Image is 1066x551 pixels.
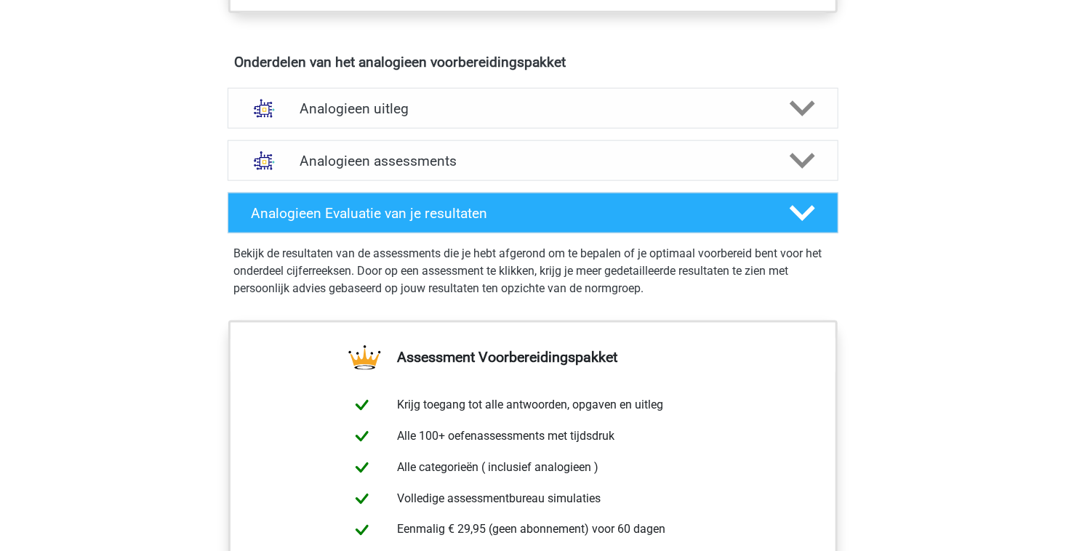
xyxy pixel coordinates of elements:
h4: Analogieen Evaluatie van je resultaten [251,205,766,222]
h4: Analogieen assessments [300,153,766,169]
a: Analogieen Evaluatie van je resultaten [222,193,844,233]
h4: Onderdelen van het analogieen voorbereidingspakket [234,54,832,71]
img: analogieen assessments [246,142,283,180]
p: Bekijk de resultaten van de assessments die je hebt afgerond om te bepalen of je optimaal voorber... [233,245,833,297]
a: assessments Analogieen assessments [222,140,844,181]
a: uitleg Analogieen uitleg [222,88,844,129]
img: analogieen uitleg [246,90,283,127]
h4: Analogieen uitleg [300,100,766,117]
